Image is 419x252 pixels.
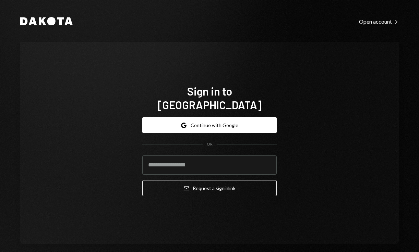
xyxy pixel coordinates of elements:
div: OR [207,141,213,147]
a: Open account [359,17,399,25]
button: Continue with Google [142,117,277,133]
h1: Sign in to [GEOGRAPHIC_DATA] [142,84,277,112]
div: Open account [359,18,399,25]
button: Request a signinlink [142,180,277,196]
